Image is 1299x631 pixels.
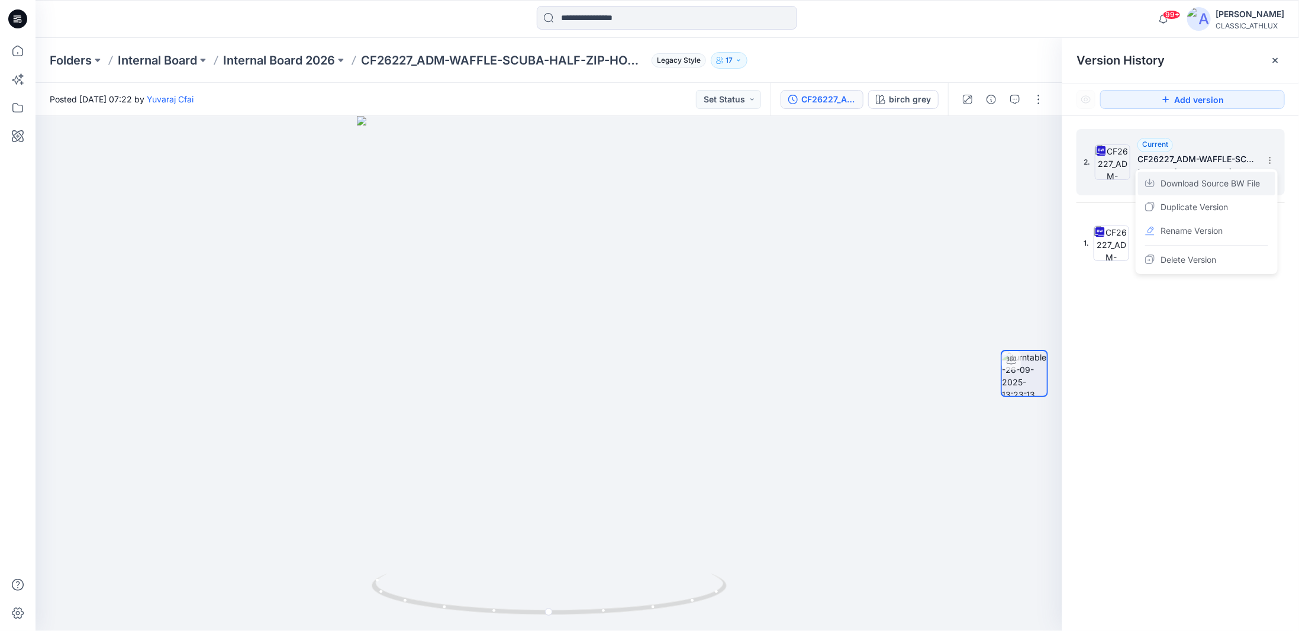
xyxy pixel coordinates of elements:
[147,94,194,104] a: Yuvaraj Cfai
[118,52,197,69] a: Internal Board
[1271,56,1280,65] button: Close
[726,54,733,67] p: 17
[1161,253,1216,267] span: Delete Version
[223,52,335,69] a: Internal Board 2026
[1076,53,1165,67] span: Version History
[1216,21,1284,30] div: CLASSIC_ATHLUX
[1216,7,1284,21] div: [PERSON_NAME]
[1161,176,1260,191] span: Download Source BW File
[1094,226,1129,261] img: CF26227_ADM-WAFFLE-SCUBA-HALF-ZIP-HOODIE-MIN
[1187,7,1211,31] img: avatar
[1163,10,1181,20] span: 99+
[1076,90,1095,109] button: Show Hidden Versions
[868,90,939,109] button: birch grey
[801,93,856,106] div: CF26227_ADM-WAFFLE-SCUBA-HALF-ZIP-HOODIE-MIN
[781,90,863,109] button: CF26227_ADM-WAFFLE-SCUBA-HALF-ZIP-HOODIE-MIN
[1095,144,1130,180] img: CF26227_ADM-WAFFLE-SCUBA-HALF-ZIP-HOODIE-MIN
[647,52,706,69] button: Legacy Style
[889,93,931,106] div: birch grey
[1084,157,1090,168] span: 2.
[50,52,92,69] a: Folders
[50,93,194,105] span: Posted [DATE] 07:22 by
[361,52,647,69] p: CF26227_ADM-WAFFLE-SCUBA-HALF-ZIP-HOODIE-MIN
[1100,90,1285,109] button: Add version
[1161,224,1223,238] span: Rename Version
[1161,200,1228,214] span: Duplicate Version
[711,52,747,69] button: 17
[1137,152,1256,166] h5: CF26227_ADM-WAFFLE-SCUBA-HALF-ZIP-HOODIE-MIN
[1002,351,1047,396] img: turntable-26-09-2025-13:23:13
[982,90,1001,109] button: Details
[1137,166,1256,178] span: Posted by: Yuvaraj Cfai
[1084,238,1089,249] span: 1.
[652,53,706,67] span: Legacy Style
[1142,140,1168,149] span: Current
